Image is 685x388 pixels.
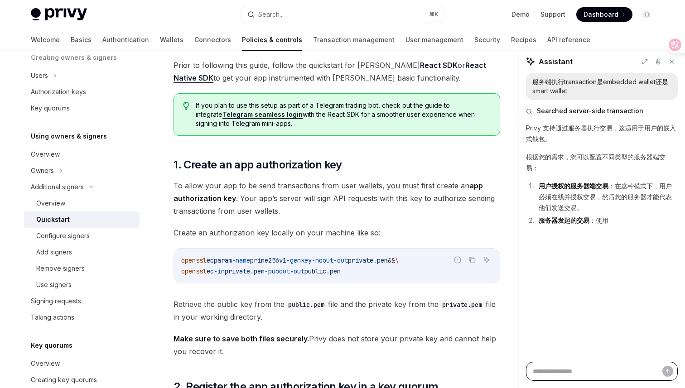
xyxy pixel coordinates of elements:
a: Wallets [160,29,183,51]
span: openssl [181,256,207,264]
a: Quickstart [24,211,140,228]
span: -genkey [286,256,312,264]
span: Create an authorization key locally on your machine like so: [174,226,500,239]
a: Authentication [102,29,149,51]
h5: Key quorums [31,340,72,351]
span: Prior to following this guide, follow the quickstart for [PERSON_NAME] or to get your app instrum... [174,59,500,84]
h5: Using owners & signers [31,131,107,142]
div: Owners [31,165,54,176]
a: Taking actions [24,309,140,326]
span: Retrieve the public key from the file and the private key from the file in your working directory. [174,298,500,323]
span: 1. Create an app authorization key [174,158,342,172]
span: If you plan to use this setup as part of a Telegram trading bot, check out the guide to integrate... [196,101,491,128]
a: Key quorums [24,100,140,116]
a: Transaction management [313,29,395,51]
button: Copy the contents from the code block [466,254,478,266]
div: Authorization keys [31,86,86,97]
a: Remove signers [24,260,140,277]
button: Toggle dark mode [640,7,654,22]
div: Key quorums [31,103,70,114]
a: Authorization keys [24,84,140,100]
span: ⌘ K [429,11,439,18]
div: Add signers [36,247,72,258]
div: Overview [31,149,60,160]
div: Signing requests [31,296,81,307]
a: Security [474,29,500,51]
a: Signing requests [24,293,140,309]
img: light logo [31,8,87,21]
a: Creating key quorums [24,372,140,388]
a: Add signers [24,244,140,260]
div: Taking actions [31,312,74,323]
span: -noout [312,256,333,264]
li: ：使用 [536,215,678,226]
button: Send message [662,366,673,377]
span: To allow your app to be send transactions from user wallets, you must first create an . Your app’... [174,179,500,217]
a: Welcome [31,29,60,51]
a: Dashboard [576,7,632,22]
span: -out [290,267,304,275]
a: React SDK [420,61,458,70]
a: User management [405,29,463,51]
button: Searched server-side transaction [526,106,678,115]
div: Quickstart [36,214,70,225]
a: Configure signers [24,228,140,244]
a: Overview [24,195,140,211]
span: Dashboard [584,10,618,19]
strong: 服务器发起的交易 [539,216,589,224]
a: Demo [511,10,530,19]
span: private.pem [225,267,265,275]
span: -in [214,267,225,275]
div: Overview [36,198,65,209]
div: Overview [31,358,60,369]
span: Privy does not store your private key and cannot help you recover it. [174,332,500,358]
a: Telegram seamless login [222,110,303,119]
strong: Make sure to save both files securely. [174,334,309,343]
span: ecparam [207,256,232,264]
a: Policies & controls [242,29,302,51]
p: Privy 支持通过服务器执行交易，这适用于用户的嵌入式钱包。 [526,123,678,144]
span: -name [232,256,250,264]
svg: Tip [183,102,189,110]
code: private.pem [439,300,486,310]
div: Remove signers [36,263,85,274]
span: && [388,256,395,264]
a: API reference [547,29,590,51]
span: ec [207,267,214,275]
p: 根据您的需求，您可以配置不同类型的服务器端交易： [526,152,678,173]
span: Assistant [539,56,573,67]
span: prime256v1 [250,256,286,264]
a: Overview [24,146,140,163]
strong: 用户授权的服务器端交易 [539,182,608,190]
button: Ask AI [481,254,492,266]
a: Overview [24,355,140,372]
code: public.pem [285,300,328,310]
div: 服务端执行transaction是embedded wallet还是smart wallet [532,77,671,96]
div: Configure signers [36,230,90,241]
span: private.pem [348,256,388,264]
span: -out [333,256,348,264]
div: Users [31,70,48,81]
span: public.pem [304,267,341,275]
span: openssl [181,267,207,275]
a: Support [540,10,565,19]
div: Use signers [36,279,72,290]
div: Search... [258,9,284,20]
span: \ [395,256,399,264]
div: Additional signers [31,182,84,192]
button: Search...⌘K [241,6,444,23]
span: Searched server-side transaction [537,106,643,115]
a: Basics [71,29,92,51]
button: Report incorrect code [452,254,463,266]
a: Recipes [511,29,536,51]
a: Connectors [194,29,231,51]
span: -pubout [265,267,290,275]
li: ：在这种模式下，用户必须在线并授权交易，然后您的服务器才能代表他们发送交易。 [536,181,678,213]
div: Creating key quorums [31,374,97,385]
a: Use signers [24,277,140,293]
